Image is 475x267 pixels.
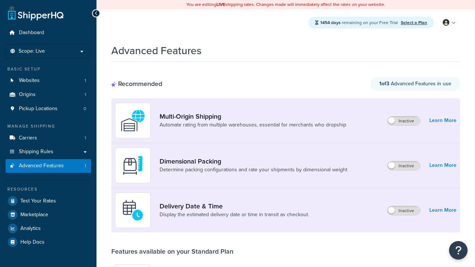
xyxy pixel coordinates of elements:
[6,102,91,116] li: Pickup Locations
[6,66,91,72] div: Basic Setup
[387,206,420,215] label: Inactive
[6,123,91,129] div: Manage Shipping
[6,222,91,235] a: Analytics
[120,197,146,223] img: gfkeb5ejjkALwAAAABJRU5ErkJggg==
[6,88,91,102] a: Origins1
[111,43,202,58] h1: Advanced Features
[19,30,44,36] span: Dashboard
[160,121,346,129] a: Automate rating from multiple warehouses, essential for merchants who dropship
[449,241,468,260] button: Open Resource Center
[120,108,146,133] img: WatD5o0RtDAAAAAElFTkSuQmCC
[111,247,233,256] div: Features available on your Standard Plan
[379,80,451,88] span: Advanced Features in use
[111,80,162,88] div: Recommended
[20,198,56,204] span: Test Your Rates
[19,48,45,55] span: Scope: Live
[320,19,341,26] strong: 1454 days
[20,239,45,245] span: Help Docs
[19,78,40,84] span: Websites
[6,208,91,221] a: Marketplace
[19,163,64,169] span: Advanced Features
[429,160,456,171] a: Learn More
[320,19,399,26] span: remaining on your Free Trial
[6,102,91,116] a: Pickup Locations0
[6,131,91,145] a: Carriers1
[6,74,91,88] li: Websites
[6,26,91,40] a: Dashboard
[387,116,420,125] label: Inactive
[19,106,58,112] span: Pickup Locations
[6,145,91,159] a: Shipping Rules
[6,131,91,145] li: Carriers
[85,78,86,84] span: 1
[216,1,225,8] b: LIVE
[19,149,53,155] span: Shipping Rules
[160,112,346,121] a: Multi-Origin Shipping
[401,19,427,26] a: Select a Plan
[6,74,91,88] a: Websites1
[85,135,86,141] span: 1
[387,161,420,170] label: Inactive
[429,115,456,126] a: Learn More
[19,135,37,141] span: Carriers
[6,88,91,102] li: Origins
[160,166,347,174] a: Determine packing configurations and rate your shipments by dimensional weight
[6,186,91,192] div: Resources
[83,106,86,112] span: 0
[6,235,91,249] a: Help Docs
[20,212,48,218] span: Marketplace
[379,80,389,88] strong: 1 of 3
[6,159,91,173] a: Advanced Features1
[160,202,309,210] a: Delivery Date & Time
[160,157,347,165] a: Dimensional Packing
[19,92,36,98] span: Origins
[6,194,91,208] a: Test Your Rates
[429,205,456,215] a: Learn More
[160,211,309,218] a: Display the estimated delivery date or time in transit as checkout.
[20,225,41,232] span: Analytics
[85,92,86,98] span: 1
[6,159,91,173] li: Advanced Features
[120,152,146,178] img: DTVBYsAAAAAASUVORK5CYII=
[85,163,86,169] span: 1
